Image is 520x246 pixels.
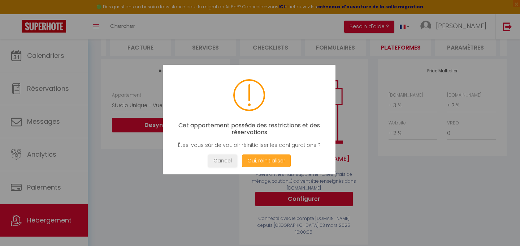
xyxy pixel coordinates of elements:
[489,213,515,241] iframe: Chat
[6,3,27,25] button: Ouvrir le widget de chat LiveChat
[174,141,325,149] div: Êtes-vous sûr de vouloir réinitialiser les configurations ?
[242,154,291,167] button: Oui, réinitialiser
[174,122,325,136] h2: Cet appartement possède des restrictions et des réservations
[208,154,237,167] button: Cancel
